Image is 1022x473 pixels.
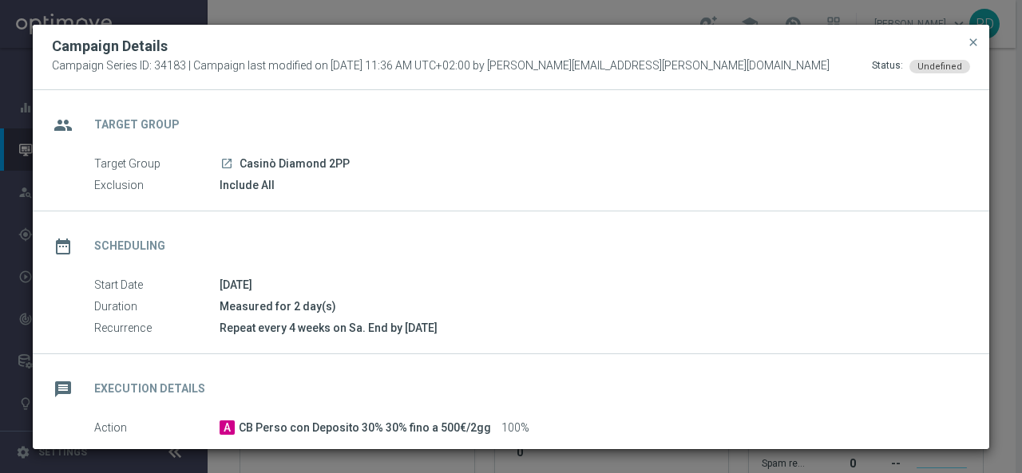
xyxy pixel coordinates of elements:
[94,300,220,314] label: Duration
[220,157,233,170] i: launch
[94,117,180,132] h2: Target Group
[872,59,903,73] div: Status:
[94,179,220,193] label: Exclusion
[220,447,292,461] p: CAS-500STAR
[220,277,958,293] div: [DATE]
[52,37,168,56] h2: Campaign Details
[94,447,220,461] label: Promotions
[94,421,220,436] label: Action
[220,320,958,336] div: Repeat every 4 weeks on Sa. End by [DATE]
[501,421,529,436] span: 100%
[220,298,958,314] div: Measured for 2 day(s)
[220,177,958,193] div: Include All
[220,157,234,171] a: launch
[49,375,77,404] i: message
[909,59,970,72] colored-tag: Undefined
[94,278,220,293] label: Start Date
[240,157,350,171] span: Casinò Diamond 2PP
[94,321,220,336] label: Recurrence
[917,61,962,72] span: Undefined
[49,111,77,140] i: group
[220,420,235,435] span: A
[967,36,980,49] span: close
[239,421,491,436] span: CB Perso con Deposito 30% 30% fino a 500€/2gg
[94,157,220,171] label: Target Group
[52,59,830,73] span: Campaign Series ID: 34183 | Campaign last modified on [DATE] 11:36 AM UTC+02:00 by [PERSON_NAME][...
[94,381,205,396] h2: Execution Details
[94,238,165,254] h2: Scheduling
[296,447,335,461] p: 330890
[49,232,77,261] i: date_range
